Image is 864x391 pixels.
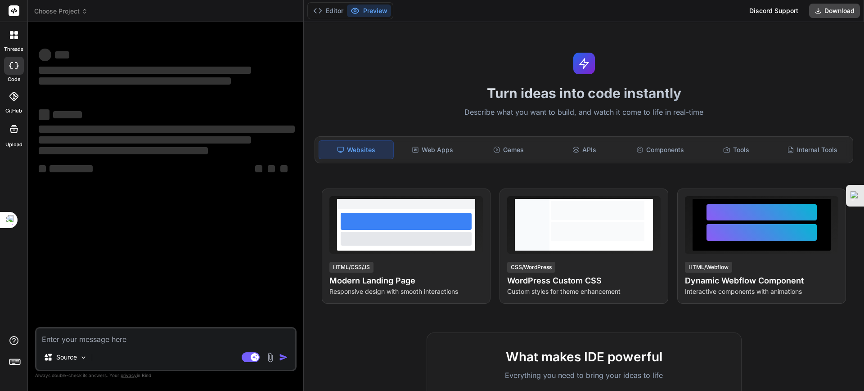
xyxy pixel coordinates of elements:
div: HTML/Webflow [685,262,732,273]
div: HTML/CSS/JS [329,262,373,273]
span: ‌ [39,147,208,154]
label: Upload [5,141,22,148]
span: ‌ [39,126,295,133]
h1: Turn ideas into code instantly [309,85,859,101]
label: threads [4,45,23,53]
div: Discord Support [744,4,804,18]
div: Components [623,140,697,159]
span: ‌ [49,165,93,172]
span: ‌ [39,67,251,74]
h4: WordPress Custom CSS [507,274,661,287]
button: Editor [310,4,347,17]
span: ‌ [255,165,262,172]
p: Describe what you want to build, and watch it come to life in real-time [309,107,859,118]
div: APIs [547,140,621,159]
p: Always double-check its answers. Your in Bind [35,371,297,380]
p: Everything you need to bring your ideas to life [441,370,727,381]
h2: What makes IDE powerful [441,347,727,366]
p: Source [56,353,77,362]
label: GitHub [5,107,22,115]
span: ‌ [55,51,69,58]
img: icon [279,353,288,362]
label: code [8,76,20,83]
span: ‌ [39,165,46,172]
h4: Dynamic Webflow Component [685,274,838,287]
span: ‌ [280,165,288,172]
p: Interactive components with animations [685,287,838,296]
span: ‌ [39,109,49,120]
div: CSS/WordPress [507,262,555,273]
h4: Modern Landing Page [329,274,483,287]
span: ‌ [39,77,231,85]
img: attachment [265,352,275,363]
p: Custom styles for theme enhancement [507,287,661,296]
span: privacy [121,373,137,378]
span: ‌ [39,136,251,144]
span: ‌ [53,111,82,118]
div: Websites [319,140,394,159]
div: Web Apps [396,140,470,159]
div: Internal Tools [775,140,849,159]
button: Preview [347,4,391,17]
span: ‌ [268,165,275,172]
span: ‌ [39,49,51,61]
button: Download [809,4,860,18]
span: Choose Project [34,7,88,16]
div: Tools [699,140,774,159]
div: Games [472,140,546,159]
p: Responsive design with smooth interactions [329,287,483,296]
img: Pick Models [80,354,87,361]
